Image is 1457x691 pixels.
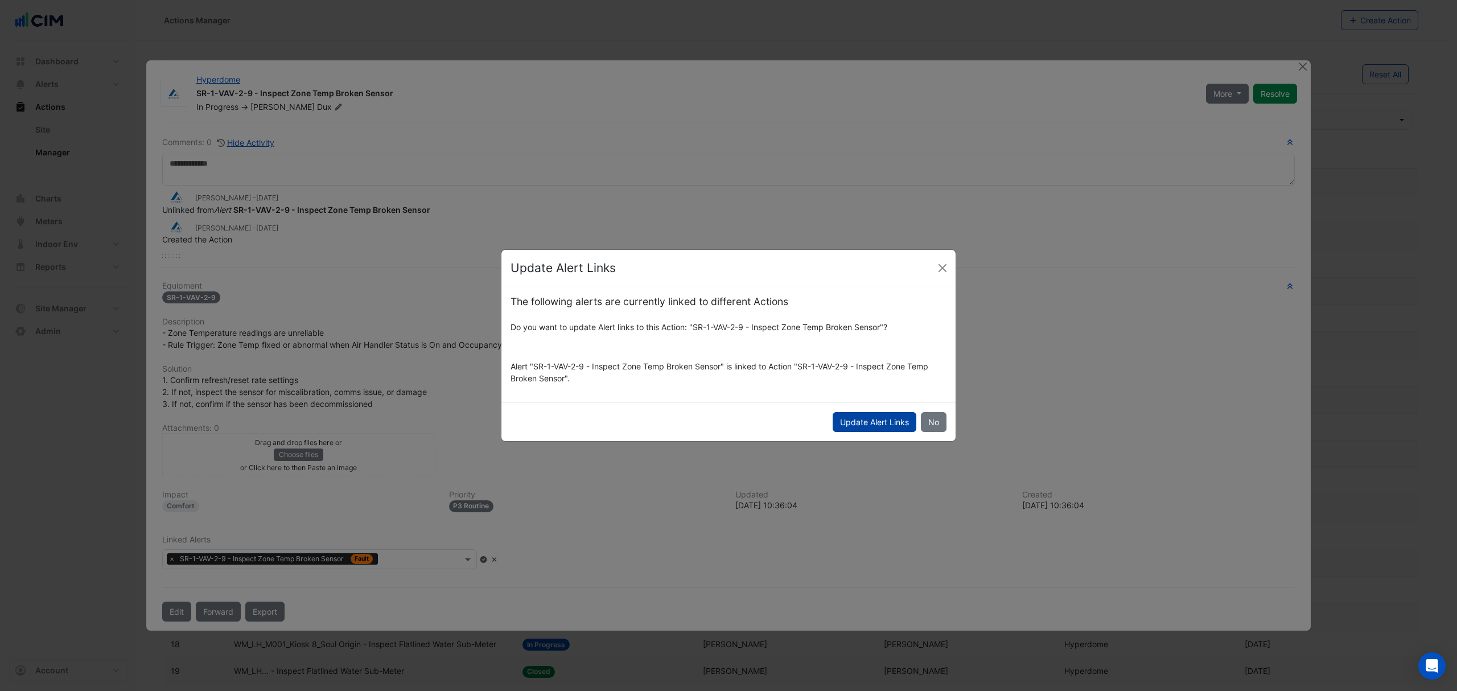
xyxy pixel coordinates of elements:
h5: The following alerts are currently linked to different Actions [511,295,946,307]
button: No [921,412,946,432]
button: Close [934,260,951,277]
div: Do you want to update Alert links to this Action: "SR-1-VAV-2-9 - Inspect Zone Temp Broken Sensor"? [504,321,953,333]
p: Alert "SR-1-VAV-2-9 - Inspect Zone Temp Broken Sensor" is linked to Action "SR-1-VAV-2-9 - Inspec... [511,360,946,384]
div: Open Intercom Messenger [1418,652,1446,680]
button: Update Alert Links [833,412,916,432]
h4: Update Alert Links [511,259,616,277]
